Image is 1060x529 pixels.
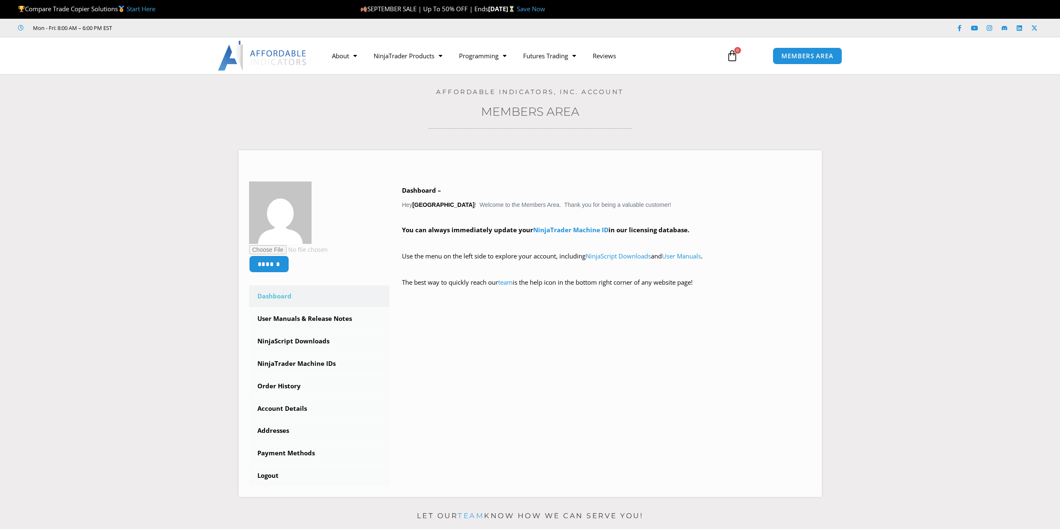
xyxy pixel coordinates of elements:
[509,6,515,12] img: ⌛
[402,226,689,234] strong: You can always immediately update your in our licensing database.
[249,398,390,420] a: Account Details
[662,252,701,260] a: User Manuals
[586,252,651,260] a: NinjaScript Downloads
[714,44,751,68] a: 0
[517,5,545,13] a: Save Now
[584,46,624,65] a: Reviews
[127,5,155,13] a: Start Here
[515,46,584,65] a: Futures Trading
[488,5,517,13] strong: [DATE]
[249,286,390,307] a: Dashboard
[124,24,249,32] iframe: Customer reviews powered by Trustpilot
[781,53,833,59] span: MEMBERS AREA
[451,46,515,65] a: Programming
[249,420,390,442] a: Addresses
[324,46,365,65] a: About
[18,5,155,13] span: Compare Trade Copier Solutions
[249,286,390,487] nav: Account pages
[533,226,609,234] a: NinjaTrader Machine ID
[402,186,441,194] b: Dashboard –
[249,465,390,487] a: Logout
[118,6,125,12] img: 🥇
[360,5,488,13] span: SEPTEMBER SALE | Up To 50% OFF | Ends
[773,47,842,65] a: MEMBERS AREA
[249,330,390,352] a: NinjaScript Downloads
[458,512,484,520] a: team
[734,47,741,54] span: 0
[481,104,579,119] a: Members Area
[249,353,390,375] a: NinjaTrader Machine IDs
[498,278,513,286] a: team
[324,46,717,65] nav: Menu
[249,375,390,397] a: Order History
[18,6,25,12] img: 🏆
[249,181,312,244] img: 1375f74e149a6a4ebd7a49b85ea1be335583c32491414983244cfe5ebcbc752e
[365,46,451,65] a: NinjaTrader Products
[402,251,811,274] p: Use the menu on the left side to explore your account, including and .
[436,88,624,96] a: Affordable Indicators, Inc. Account
[412,201,475,208] strong: [GEOGRAPHIC_DATA]
[31,23,112,33] span: Mon - Fri: 8:00 AM – 6:00 PM EST
[402,185,811,300] div: Hey ! Welcome to the Members Area. Thank you for being a valuable customer!
[218,41,307,71] img: LogoAI | Affordable Indicators – NinjaTrader
[249,308,390,330] a: User Manuals & Release Notes
[249,442,390,464] a: Payment Methods
[361,6,367,12] img: 🍂
[239,509,822,523] p: Let our know how we can serve you!
[402,277,811,300] p: The best way to quickly reach our is the help icon in the bottom right corner of any website page!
